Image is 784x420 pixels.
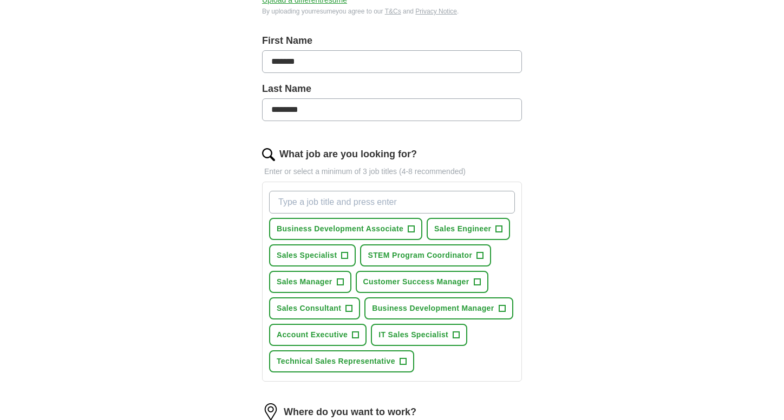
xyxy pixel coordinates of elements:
[364,297,513,319] button: Business Development Manager
[277,329,348,341] span: Account Executive
[277,356,395,367] span: Technical Sales Representative
[378,329,448,341] span: IT Sales Specialist
[385,8,401,15] a: T&Cs
[269,191,515,214] input: Type a job title and press enter
[269,324,367,346] button: Account Executive
[269,244,356,266] button: Sales Specialist
[360,244,491,266] button: STEM Program Coordinator
[277,250,337,261] span: Sales Specialist
[279,147,417,162] label: What job are you looking for?
[368,250,472,261] span: STEM Program Coordinator
[269,350,414,372] button: Technical Sales Representative
[372,303,494,314] span: Business Development Manager
[269,297,360,319] button: Sales Consultant
[262,34,522,48] label: First Name
[284,405,416,419] label: Where do you want to work?
[415,8,457,15] a: Privacy Notice
[434,223,491,235] span: Sales Engineer
[277,276,332,288] span: Sales Manager
[277,303,341,314] span: Sales Consultant
[262,166,522,177] p: Enter or select a minimum of 3 job titles (4-8 recommended)
[269,271,351,293] button: Sales Manager
[262,6,522,16] div: By uploading your resume you agree to our and .
[277,223,403,235] span: Business Development Associate
[262,82,522,96] label: Last Name
[363,276,469,288] span: Customer Success Manager
[371,324,467,346] button: IT Sales Specialist
[269,218,422,240] button: Business Development Associate
[262,148,275,161] img: search.png
[356,271,488,293] button: Customer Success Manager
[427,218,510,240] button: Sales Engineer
